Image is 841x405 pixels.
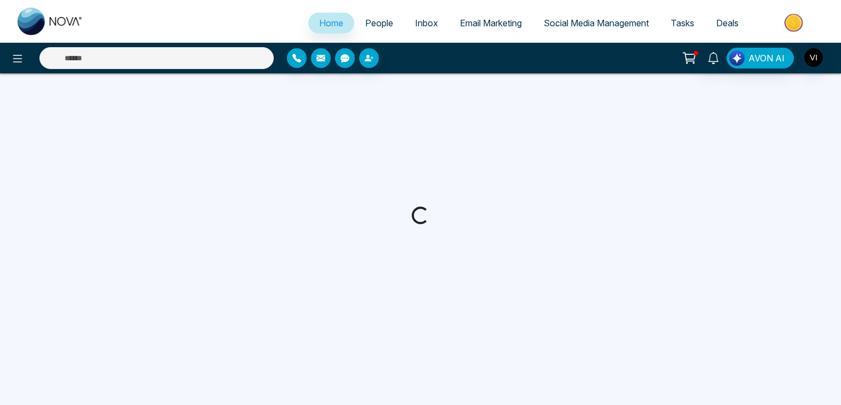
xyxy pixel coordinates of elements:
a: Home [308,13,354,33]
a: Inbox [404,13,449,33]
img: User Avatar [804,48,823,67]
img: Market-place.gif [755,10,834,35]
span: Deals [716,18,739,28]
button: AVON AI [727,48,794,69]
a: Tasks [660,13,705,33]
span: People [365,18,393,28]
a: Email Marketing [449,13,533,33]
span: Home [319,18,343,28]
span: Social Media Management [544,18,649,28]
span: Email Marketing [460,18,522,28]
img: Lead Flow [729,50,745,66]
a: People [354,13,404,33]
a: Deals [705,13,750,33]
a: Social Media Management [533,13,660,33]
span: AVON AI [748,52,785,65]
img: Nova CRM Logo [18,8,83,35]
span: Inbox [415,18,438,28]
span: Tasks [671,18,694,28]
